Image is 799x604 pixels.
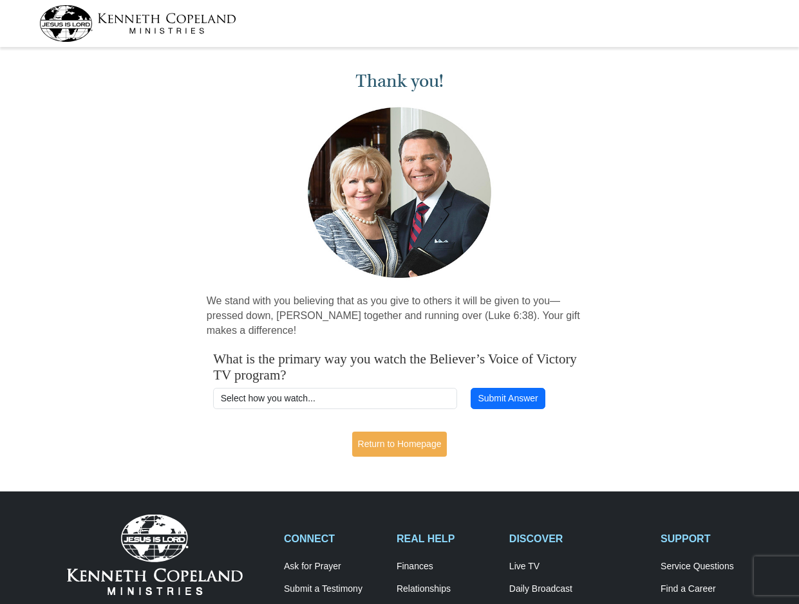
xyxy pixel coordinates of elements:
a: Ask for Prayer [284,561,383,572]
a: Finances [397,561,496,572]
img: Kenneth Copeland Ministries [67,515,243,594]
h2: SUPPORT [661,533,760,545]
img: Kenneth and Gloria [305,104,494,281]
h2: REAL HELP [397,533,496,545]
button: Submit Answer [471,388,545,410]
a: Return to Homepage [352,432,447,457]
a: Live TV [509,561,647,572]
h1: Thank you! [207,71,593,92]
a: Submit a Testimony [284,583,383,595]
h4: What is the primary way you watch the Believer’s Voice of Victory TV program? [213,351,586,383]
a: Relationships [397,583,496,595]
p: We stand with you believing that as you give to others it will be given to you—pressed down, [PER... [207,294,593,338]
h2: CONNECT [284,533,383,545]
a: Find a Career [661,583,760,595]
h2: DISCOVER [509,533,647,545]
a: Service Questions [661,561,760,572]
img: kcm-header-logo.svg [39,5,236,42]
a: Daily Broadcast [509,583,647,595]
